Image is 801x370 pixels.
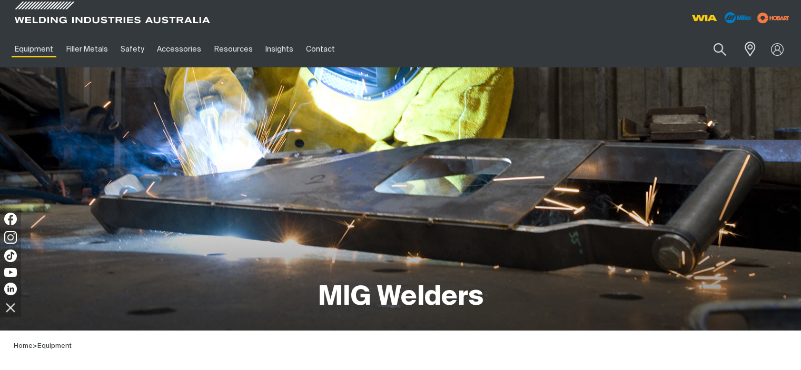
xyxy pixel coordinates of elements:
img: Facebook [4,213,17,225]
a: Equipment [8,31,60,67]
img: hide socials [2,298,19,316]
img: Instagram [4,231,17,244]
a: Resources [208,31,259,67]
nav: Main [8,31,597,67]
img: miller [754,10,793,26]
a: Accessories [151,31,207,67]
img: YouTube [4,268,17,277]
a: Filler Metals [60,31,114,67]
button: Search products [702,37,738,62]
h1: MIG Welders [318,281,483,315]
a: Insights [259,31,300,67]
a: Home [14,343,33,349]
input: Product name or item number... [689,37,738,62]
img: TikTok [4,249,17,262]
a: Safety [114,31,151,67]
a: Equipment [37,343,72,349]
img: LinkedIn [4,283,17,295]
span: > [33,343,37,349]
a: Contact [300,31,341,67]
